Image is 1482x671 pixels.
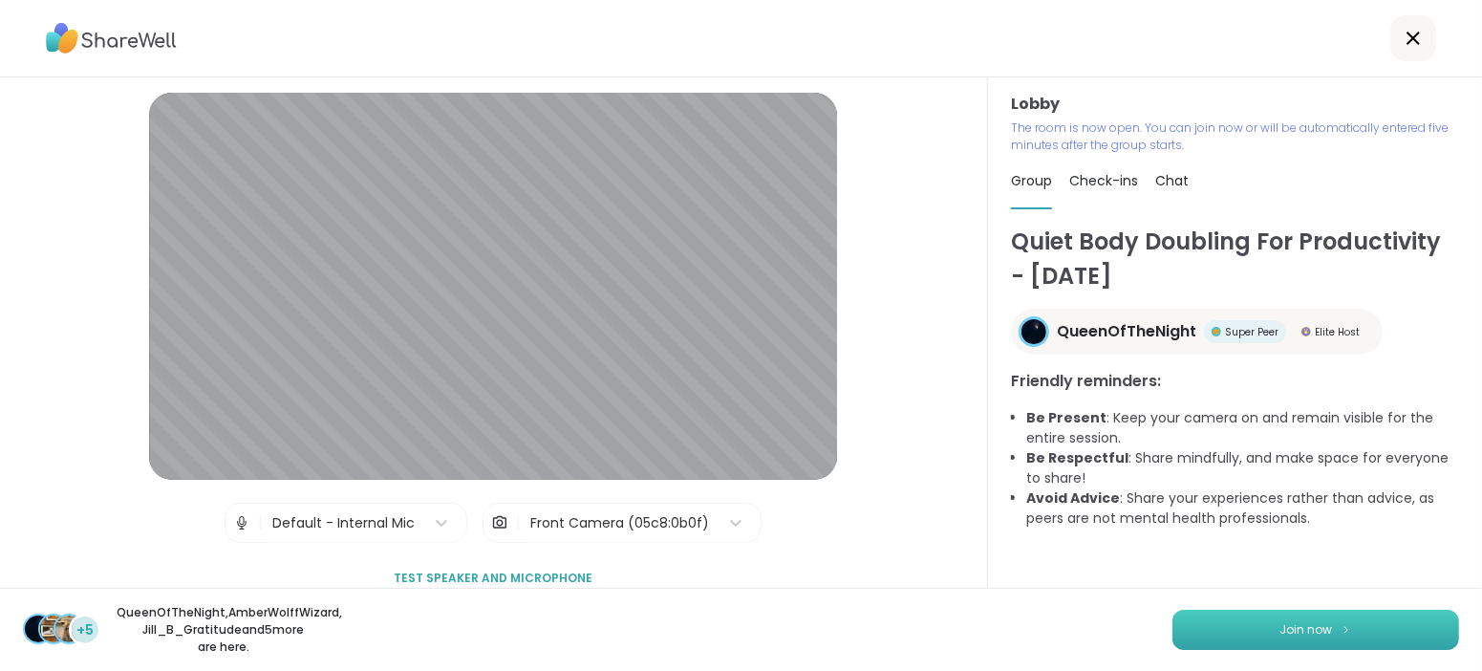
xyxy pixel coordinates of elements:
div: Front Camera (05c8:0b0f) [530,513,709,533]
b: Be Present [1026,408,1106,427]
span: Chat [1155,171,1189,190]
span: Elite Host [1315,325,1360,339]
button: Test speaker and microphone [386,558,600,598]
b: Avoid Advice [1026,488,1120,508]
p: QueenOfTheNight , AmberWolffWizard , Jill_B_Gratitude and 5 more are here. [117,604,331,656]
img: Elite Host [1301,327,1311,336]
img: ShareWell Logo [46,16,177,60]
img: ShareWell Logomark [1341,624,1352,635]
img: Microphone [233,504,250,542]
h3: Lobby [1011,93,1459,116]
div: Default - Internal Mic [272,513,415,533]
span: Test speaker and microphone [394,570,592,587]
button: Join now [1172,610,1459,650]
li: : Share your experiences rather than advice, as peers are not mental health professionals. [1026,488,1459,529]
img: QueenOfTheNight [1021,319,1046,344]
img: QueenOfTheNight [25,616,52,642]
p: The room is now open. You can join now or will be automatically entered five minutes after the gr... [1011,119,1459,154]
img: Camera [491,504,508,542]
span: Check-ins [1069,171,1138,190]
span: Super Peer [1225,325,1278,339]
li: : Share mindfully, and make space for everyone to share! [1026,448,1459,488]
a: QueenOfTheNightQueenOfTheNightSuper PeerSuper PeerElite HostElite Host [1011,309,1383,355]
h3: Friendly reminders: [1011,370,1459,393]
span: +5 [76,620,94,640]
img: Jill_B_Gratitude [55,616,82,642]
span: | [516,504,521,542]
img: AmberWolffWizard [40,616,67,642]
span: Join now [1280,621,1333,639]
span: Group [1011,171,1052,190]
img: Super Peer [1212,327,1221,336]
b: Be Respectful [1026,448,1128,467]
span: QueenOfTheNight [1057,320,1196,343]
h1: Quiet Body Doubling For Productivity - [DATE] [1011,225,1459,293]
span: | [258,504,263,542]
li: : Keep your camera on and remain visible for the entire session. [1026,408,1459,448]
